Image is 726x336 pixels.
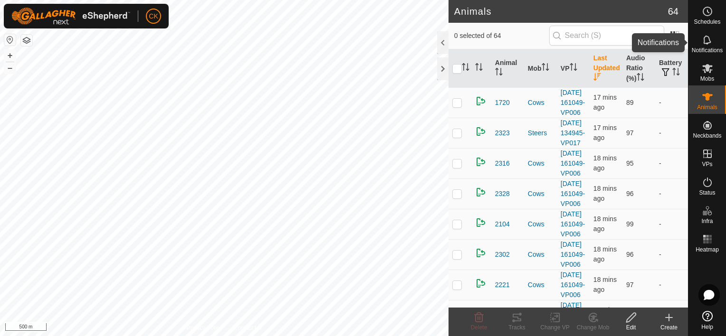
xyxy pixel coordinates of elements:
[622,49,655,88] th: Audio Ratio (%)
[475,247,487,259] img: returning on
[462,65,469,72] p-sorticon: Activate to sort
[471,324,487,331] span: Delete
[549,26,664,46] input: Search (S)
[234,324,262,332] a: Contact Us
[593,75,601,82] p-sorticon: Activate to sort
[475,278,487,289] img: returning on
[696,247,719,252] span: Heatmap
[697,104,717,110] span: Animals
[454,31,549,41] span: 0 selected of 64
[700,76,714,82] span: Mobs
[528,128,553,138] div: Steers
[536,323,574,332] div: Change VP
[593,215,617,233] span: 25 Aug 2025, 5:24 am
[495,69,503,77] p-sorticon: Activate to sort
[626,99,634,106] span: 89
[668,4,678,19] span: 64
[701,324,713,330] span: Help
[655,270,688,300] td: -
[570,65,577,72] p-sorticon: Activate to sort
[495,159,510,168] span: 2316
[495,128,510,138] span: 2323
[4,62,16,74] button: –
[557,49,590,88] th: VP
[475,65,483,72] p-sorticon: Activate to sort
[561,301,585,329] a: [DATE] 161049-VP006
[561,180,585,207] a: [DATE] 161049-VP006
[593,245,617,263] span: 25 Aug 2025, 5:24 am
[593,276,617,293] span: 25 Aug 2025, 5:24 am
[475,187,487,198] img: returning on
[21,35,32,46] button: Map Layers
[701,218,713,224] span: Infra
[626,129,634,137] span: 97
[498,323,536,332] div: Tracks
[187,324,222,332] a: Privacy Policy
[590,49,622,88] th: Last Updated
[593,306,617,324] span: 25 Aug 2025, 5:24 am
[626,281,634,289] span: 97
[495,219,510,229] span: 2104
[593,154,617,172] span: 25 Aug 2025, 5:24 am
[495,280,510,290] span: 2221
[702,161,712,167] span: VPs
[475,217,487,228] img: returning on
[528,219,553,229] div: Cows
[672,69,680,77] p-sorticon: Activate to sort
[528,250,553,260] div: Cows
[655,178,688,209] td: -
[655,87,688,118] td: -
[655,209,688,239] td: -
[561,119,585,147] a: [DATE] 134945-VP017
[528,189,553,199] div: Cows
[655,118,688,148] td: -
[655,49,688,88] th: Battery
[561,210,585,238] a: [DATE] 161049-VP006
[694,19,720,25] span: Schedules
[593,185,617,202] span: 25 Aug 2025, 5:24 am
[655,300,688,330] td: -
[495,98,510,108] span: 1720
[475,156,487,168] img: returning on
[149,11,158,21] span: CK
[626,159,634,167] span: 95
[637,75,644,82] p-sorticon: Activate to sort
[688,307,726,334] a: Help
[650,323,688,332] div: Create
[4,34,16,46] button: Reset Map
[561,241,585,268] a: [DATE] 161049-VP006
[528,280,553,290] div: Cows
[528,98,553,108] div: Cows
[495,189,510,199] span: 2328
[561,271,585,299] a: [DATE] 161049-VP006
[542,65,549,72] p-sorticon: Activate to sort
[561,149,585,177] a: [DATE] 161049-VP006
[475,126,487,137] img: returning on
[495,250,510,260] span: 2302
[692,47,723,53] span: Notifications
[612,323,650,332] div: Edit
[693,133,721,139] span: Neckbands
[524,49,557,88] th: Mob
[11,8,130,25] img: Gallagher Logo
[475,95,487,107] img: returning on
[574,323,612,332] div: Change Mob
[655,148,688,178] td: -
[626,251,634,258] span: 96
[593,93,617,111] span: 25 Aug 2025, 5:25 am
[626,220,634,228] span: 99
[626,190,634,197] span: 96
[454,6,668,17] h2: Animals
[699,190,715,196] span: Status
[4,50,16,61] button: +
[593,124,617,141] span: 25 Aug 2025, 5:25 am
[655,239,688,270] td: -
[528,159,553,168] div: Cows
[561,89,585,116] a: [DATE] 161049-VP006
[491,49,524,88] th: Animal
